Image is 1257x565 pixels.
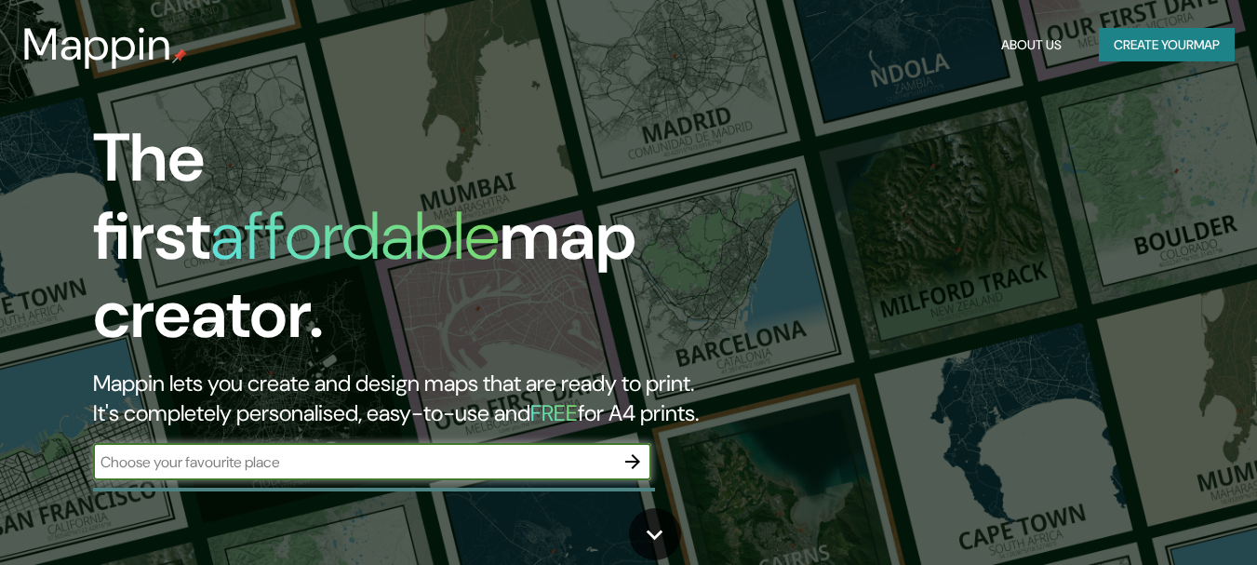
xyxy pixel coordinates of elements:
img: mappin-pin [172,48,187,63]
input: Choose your favourite place [93,451,614,473]
h1: affordable [210,193,500,279]
h3: Mappin [22,19,172,71]
h1: The first map creator. [93,119,722,369]
button: Create yourmap [1099,28,1235,62]
h5: FREE [530,398,578,427]
button: About Us [994,28,1069,62]
h2: Mappin lets you create and design maps that are ready to print. It's completely personalised, eas... [93,369,722,428]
